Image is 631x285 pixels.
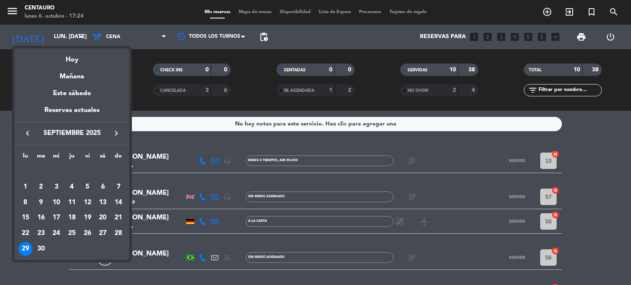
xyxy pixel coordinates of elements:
td: 14 de septiembre de 2025 [111,195,126,210]
td: 20 de septiembre de 2025 [95,210,111,226]
div: 15 [18,211,32,225]
button: keyboard_arrow_left [20,128,35,139]
td: 19 de septiembre de 2025 [80,210,95,226]
div: 5 [81,180,94,194]
div: 2 [34,180,48,194]
td: 17 de septiembre de 2025 [48,210,64,226]
td: SEP. [18,164,126,179]
div: 12 [81,196,94,210]
td: 15 de septiembre de 2025 [18,210,33,226]
td: 23 de septiembre de 2025 [33,226,49,241]
td: 3 de septiembre de 2025 [48,179,64,195]
div: 21 [111,211,125,225]
td: 4 de septiembre de 2025 [64,179,80,195]
div: 30 [34,242,48,256]
i: keyboard_arrow_right [111,128,121,138]
th: viernes [80,151,95,164]
td: 12 de septiembre de 2025 [80,195,95,210]
th: jueves [64,151,80,164]
td: 21 de septiembre de 2025 [111,210,126,226]
div: 3 [49,180,63,194]
div: 18 [65,211,79,225]
td: 2 de septiembre de 2025 [33,179,49,195]
div: 16 [34,211,48,225]
div: 13 [96,196,110,210]
th: miércoles [48,151,64,164]
td: 18 de septiembre de 2025 [64,210,80,226]
td: 1 de septiembre de 2025 [18,179,33,195]
div: 25 [65,226,79,240]
button: keyboard_arrow_right [109,128,124,139]
td: 13 de septiembre de 2025 [95,195,111,210]
div: 24 [49,226,63,240]
div: 17 [49,211,63,225]
div: 22 [18,226,32,240]
td: 27 de septiembre de 2025 [95,226,111,241]
div: 23 [34,226,48,240]
i: keyboard_arrow_left [23,128,32,138]
td: 9 de septiembre de 2025 [33,195,49,210]
div: 1 [18,180,32,194]
td: 25 de septiembre de 2025 [64,226,80,241]
div: 28 [111,226,125,240]
td: 16 de septiembre de 2025 [33,210,49,226]
td: 5 de septiembre de 2025 [80,179,95,195]
div: 10 [49,196,63,210]
div: Este sábado [14,82,129,105]
div: 11 [65,196,79,210]
td: 7 de septiembre de 2025 [111,179,126,195]
div: 29 [18,242,32,256]
td: 6 de septiembre de 2025 [95,179,111,195]
td: 8 de septiembre de 2025 [18,195,33,210]
td: 24 de septiembre de 2025 [48,226,64,241]
td: 26 de septiembre de 2025 [80,226,95,241]
div: 8 [18,196,32,210]
div: 14 [111,196,125,210]
div: 20 [96,211,110,225]
div: 9 [34,196,48,210]
div: 6 [96,180,110,194]
th: sábado [95,151,111,164]
div: 19 [81,211,94,225]
span: septiembre 2025 [35,128,109,139]
td: 28 de septiembre de 2025 [111,226,126,241]
td: 10 de septiembre de 2025 [48,195,64,210]
th: domingo [111,151,126,164]
div: 4 [65,180,79,194]
td: 29 de septiembre de 2025 [18,241,33,257]
th: lunes [18,151,33,164]
div: 27 [96,226,110,240]
th: martes [33,151,49,164]
div: Hoy [14,48,129,65]
div: 7 [111,180,125,194]
td: 30 de septiembre de 2025 [33,241,49,257]
div: Mañana [14,65,129,82]
div: Reservas actuales [14,105,129,122]
td: 11 de septiembre de 2025 [64,195,80,210]
div: 26 [81,226,94,240]
td: 22 de septiembre de 2025 [18,226,33,241]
